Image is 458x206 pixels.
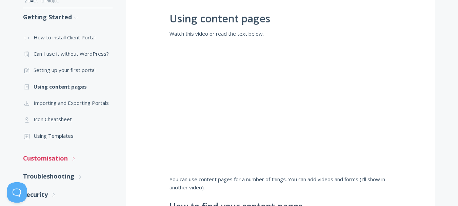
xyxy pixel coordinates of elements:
[23,167,113,185] a: Troubleshooting
[170,176,385,191] span: You can use content pages for a number of things. You can add videos and forms (I’ll show in anot...
[23,186,113,204] a: Security
[23,29,113,45] a: How to install Client Portal
[23,78,113,95] a: Using content pages
[23,149,113,167] a: Customisation
[23,111,113,127] a: Icon Cheatsheet
[170,43,392,165] iframe: Using Content Pages
[170,30,392,38] p: Watch this video or read the text below.
[7,182,27,203] iframe: Toggle Customer Support
[170,13,392,24] h1: Using content pages
[23,95,113,111] a: Importing and Exporting Portals
[23,45,113,62] a: Can I use it without WordPress?
[23,128,113,144] a: Using Templates
[23,62,113,78] a: Setting up your first portal
[23,8,113,26] a: Getting Started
